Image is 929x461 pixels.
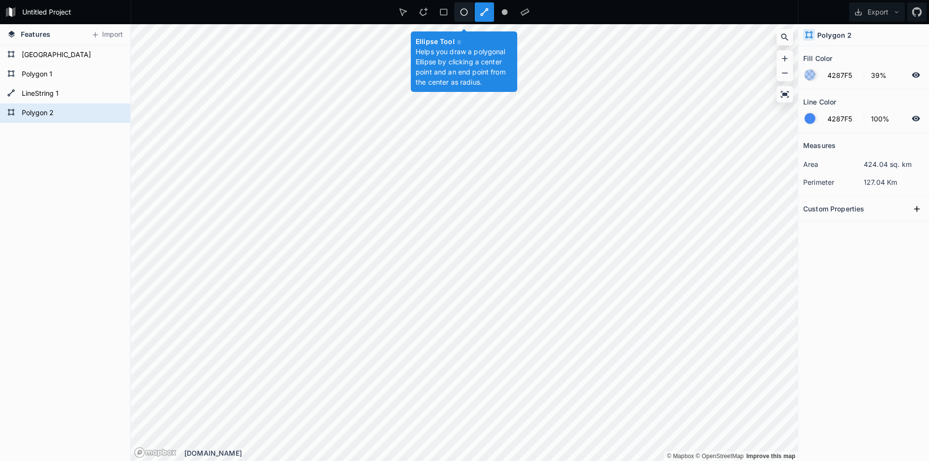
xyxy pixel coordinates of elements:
a: Mapbox logo [134,447,177,458]
dt: perimeter [803,177,864,187]
span: e [457,37,461,45]
a: Map feedback [746,453,795,460]
h2: Fill Color [803,51,832,66]
dd: 127.04 Km [864,177,924,187]
button: Export [849,2,905,22]
a: Mapbox [667,453,694,460]
button: Import [86,27,128,43]
span: Features [21,29,50,39]
h2: Custom Properties [803,201,864,216]
h2: Measures [803,138,836,153]
p: Helps you draw a polygonal Ellipse by clicking a center point and an end point from the center as... [416,46,512,87]
h4: Polygon 2 [817,30,852,40]
div: [DOMAIN_NAME] [184,448,798,458]
a: OpenStreetMap [696,453,744,460]
h4: Ellipse Tool [416,36,512,46]
dt: area [803,159,864,169]
h2: Line Color [803,94,836,109]
dd: 424.04 sq. km [864,159,924,169]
